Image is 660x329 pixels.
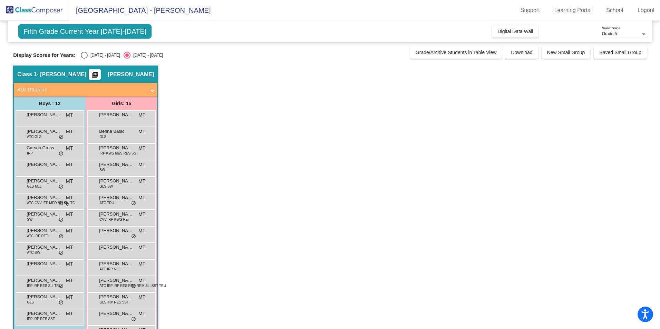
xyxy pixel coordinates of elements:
[27,277,61,284] span: [PERSON_NAME]
[108,71,154,78] span: [PERSON_NAME]
[99,161,134,168] span: [PERSON_NAME]
[138,161,145,168] span: MT
[81,52,163,59] mat-radio-group: Select an option
[99,260,134,267] span: [PERSON_NAME]
[99,178,134,185] span: [PERSON_NAME]
[17,71,37,78] span: Class 1
[17,86,146,94] mat-panel-title: Add Student
[89,69,101,80] button: Print Students Details
[27,217,32,222] span: SW
[66,310,73,317] span: MT
[59,151,64,157] span: do_not_disturb_alt
[27,184,41,189] span: GLS MLL
[27,227,61,234] span: [PERSON_NAME]
[505,46,538,59] button: Download
[14,97,86,110] div: Boys : 13
[601,5,629,16] a: School
[27,194,61,201] span: [PERSON_NAME]
[99,300,129,305] span: GLS IRP RES SST
[88,52,120,58] div: [DATE] - [DATE]
[99,211,134,218] span: [PERSON_NAME]
[59,217,64,223] span: do_not_disturb_alt
[515,5,545,16] a: Support
[59,300,64,306] span: do_not_disturb_alt
[27,111,61,118] span: [PERSON_NAME]
[549,5,598,16] a: Learning Portal
[99,310,134,317] span: [PERSON_NAME]
[66,178,73,185] span: MT
[27,200,75,206] span: ATC CVV IEP MED SLI SW TC
[138,227,145,235] span: MT
[66,211,73,218] span: MT
[59,184,64,190] span: do_not_disturb_alt
[99,111,134,118] span: [PERSON_NAME]
[27,300,34,305] span: GLS
[99,267,120,272] span: ATC IRP MLL
[602,31,617,36] span: Grade 5
[27,316,55,321] span: IEP IRP RES SST
[99,200,114,206] span: ATC TRU
[66,194,73,201] span: MT
[66,244,73,251] span: MT
[416,50,497,55] span: Grade/Archive Students in Table View
[99,128,134,135] span: Berina Basic
[547,50,585,55] span: New Small Group
[69,5,211,16] span: [GEOGRAPHIC_DATA] - [PERSON_NAME]
[27,144,61,151] span: Carson Cross
[27,161,61,168] span: [PERSON_NAME]
[410,46,502,59] button: Grade/Archive Students in Table View
[131,201,136,206] span: do_not_disturb_alt
[99,217,130,222] span: CVV IRP KWS RET
[99,151,138,156] span: IRP KWS MES RES SST
[66,128,73,135] span: MT
[138,293,145,301] span: MT
[138,244,145,251] span: MT
[542,46,591,59] button: New Small Group
[59,250,64,256] span: do_not_disturb_alt
[59,234,64,239] span: do_not_disturb_alt
[99,227,134,234] span: [PERSON_NAME]
[138,277,145,284] span: MT
[13,52,76,58] span: Display Scores for Years:
[27,244,61,251] span: [PERSON_NAME]
[66,227,73,235] span: MT
[86,97,157,110] div: Girls: 15
[99,144,134,151] span: [PERSON_NAME]
[27,293,61,300] span: [PERSON_NAME]
[91,71,99,81] mat-icon: picture_as_pdf
[99,184,113,189] span: GLS SW
[511,50,532,55] span: Download
[66,111,73,119] span: MT
[37,71,86,78] span: - [PERSON_NAME]
[131,317,136,322] span: do_not_disturb_alt
[138,128,145,135] span: MT
[138,178,145,185] span: MT
[27,128,61,135] span: [PERSON_NAME]
[632,5,660,16] a: Logout
[27,134,41,139] span: ATC GLS
[27,310,61,317] span: [PERSON_NAME]
[99,283,166,288] span: ATC IEP IRP RES RRE RRM SLI SST TRU
[138,211,145,218] span: MT
[59,134,64,140] span: do_not_disturb_alt
[27,151,33,156] span: IRP
[14,83,157,97] mat-expansion-panel-header: Add Student
[99,277,134,284] span: [PERSON_NAME]
[66,260,73,268] span: MT
[27,211,61,218] span: [PERSON_NAME]
[59,283,64,289] span: do_not_disturb_alt
[497,29,533,34] span: Digital Data Wall
[492,25,538,38] button: Digital Data Wall
[138,144,145,152] span: MT
[599,50,641,55] span: Saved Small Group
[130,52,163,58] div: [DATE] - [DATE]
[18,24,152,39] span: Fifth Grade Current Year [DATE]-[DATE]
[66,293,73,301] span: MT
[99,293,134,300] span: [PERSON_NAME]
[66,161,73,168] span: MT
[27,283,61,288] span: IEP IRP RES SLI TRU
[27,250,40,255] span: ATC SW
[66,277,73,284] span: MT
[66,144,73,152] span: MT
[594,46,647,59] button: Saved Small Group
